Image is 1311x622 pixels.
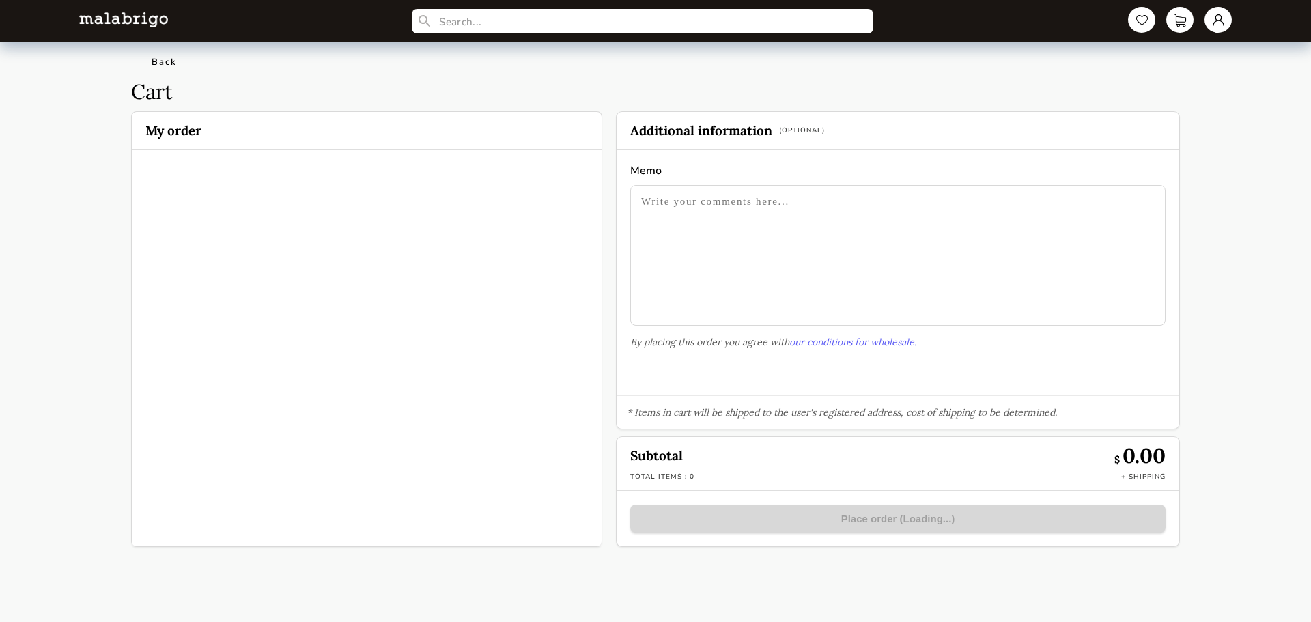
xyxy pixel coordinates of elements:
p: 0.00 [1114,442,1166,468]
p: By placing this order you agree with [630,336,1166,348]
input: Search... [412,9,873,33]
h1: Cart [131,79,1180,104]
img: L5WsItTXhTFtyxb3tkNoXNspfcfOAAWlbXYcuBTUg0FA22wzaAJ6kXiYLTb6coiuTfQf1mE2HwVko7IAAAAASUVORK5CYII= [79,12,168,27]
h2: My order [132,112,602,150]
button: Place order (Loading...) [630,505,1166,533]
span: $ [1114,453,1123,466]
h2: Additional information [617,112,1179,150]
p: * Items in cart will be shipped to the user's registered address, cost of shipping to be determined. [617,395,1179,429]
div: Back [131,56,177,68]
label: (Optional) [779,126,825,135]
p: Total items : 0 [630,472,694,481]
strong: Subtotal [630,447,683,464]
label: Memo [630,163,1166,178]
a: our conditions for wholesale. [789,336,916,348]
p: + Shipping [1121,472,1166,481]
